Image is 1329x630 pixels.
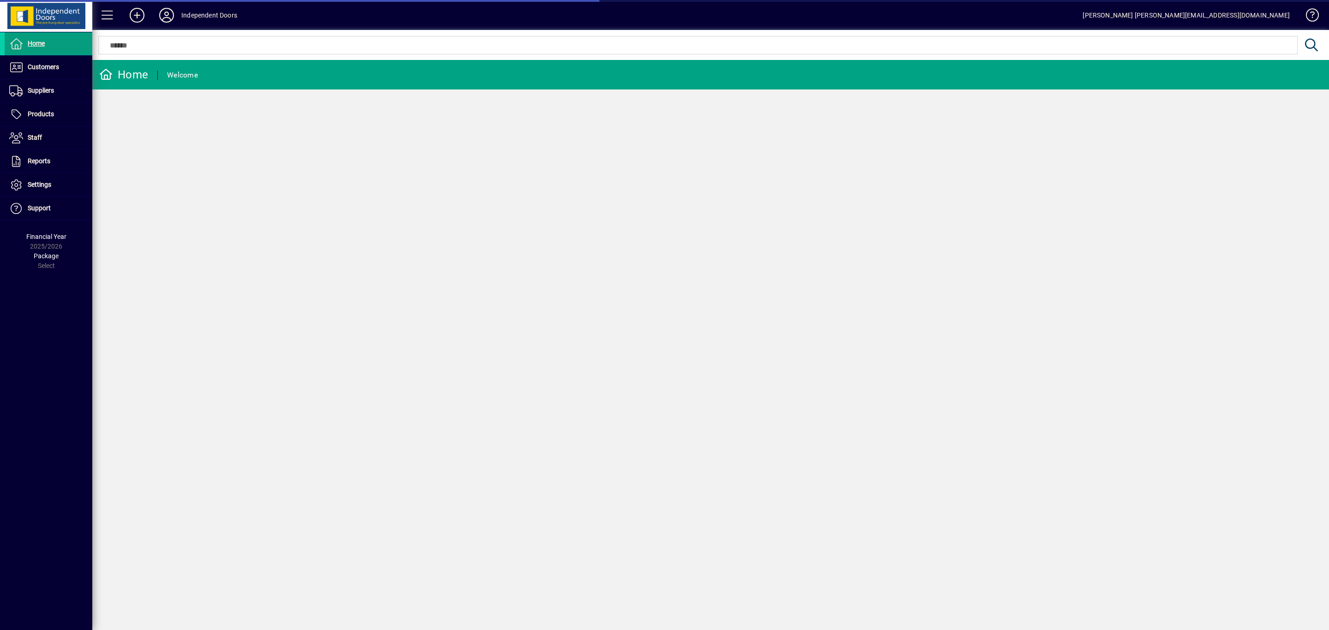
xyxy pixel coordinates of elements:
[26,233,66,240] span: Financial Year
[5,103,92,126] a: Products
[28,63,59,71] span: Customers
[28,181,51,188] span: Settings
[152,7,181,24] button: Profile
[122,7,152,24] button: Add
[5,173,92,196] a: Settings
[5,197,92,220] a: Support
[28,157,50,165] span: Reports
[5,126,92,149] a: Staff
[34,252,59,260] span: Package
[1083,8,1290,23] div: [PERSON_NAME] [PERSON_NAME][EMAIL_ADDRESS][DOMAIN_NAME]
[28,204,51,212] span: Support
[28,87,54,94] span: Suppliers
[5,150,92,173] a: Reports
[181,8,237,23] div: Independent Doors
[28,40,45,47] span: Home
[167,68,198,83] div: Welcome
[99,67,148,82] div: Home
[28,134,42,141] span: Staff
[5,56,92,79] a: Customers
[28,110,54,118] span: Products
[1299,2,1317,32] a: Knowledge Base
[5,79,92,102] a: Suppliers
